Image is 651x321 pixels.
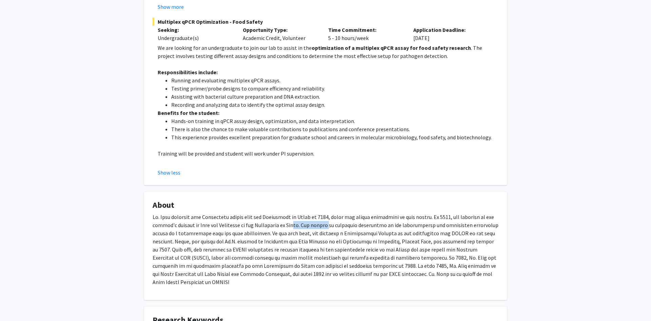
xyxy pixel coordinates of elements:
[171,84,498,93] li: Testing primer/probe designs to compare efficiency and reliability.
[153,18,498,26] span: Multiplex qPCR Optimization - Food Safety
[158,34,233,42] div: Undergraduate(s)
[328,26,403,34] p: Time Commitment:
[171,93,498,101] li: Assisting with bacterial culture preparation and DNA extraction.
[158,168,180,177] button: Show less
[153,200,498,210] h4: About
[238,26,323,42] div: Academic Credit, Volunteer
[171,133,498,141] li: This experience provides excellent preparation for graduate school and careers in molecular micro...
[323,26,408,42] div: 5 - 10 hours/week
[171,101,498,109] li: Recording and analyzing data to identify the optimal assay design.
[158,26,233,34] p: Seeking:
[158,109,219,116] strong: Benefits for the student:
[408,26,493,42] div: [DATE]
[171,117,498,125] li: Hands-on training in qPCR assay design, optimization, and data interpretation.
[158,3,184,11] button: Show more
[171,125,498,133] li: There is also the chance to make valuable contributions to publications and conference presentati...
[243,26,318,34] p: Opportunity Type:
[153,213,498,286] p: Lo. Ipsu dolorsit ame Consectetu adipis elit sed Doeiusmodt in Utlab et 7184, dolor mag aliqua en...
[413,26,488,34] p: Application Deadline:
[5,290,29,316] iframe: Chat
[158,44,498,60] p: We are looking for an undergraduate to join our lab to assist in the . The project involves testi...
[171,76,498,84] li: Running and evaluating multiplex qPCR assays.
[158,69,218,76] strong: Responsibilities include:
[158,149,498,158] p: Training will be provided and student will work under PI supervision.
[312,44,471,51] strong: optimization of a multiplex qPCR assay for food safety research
